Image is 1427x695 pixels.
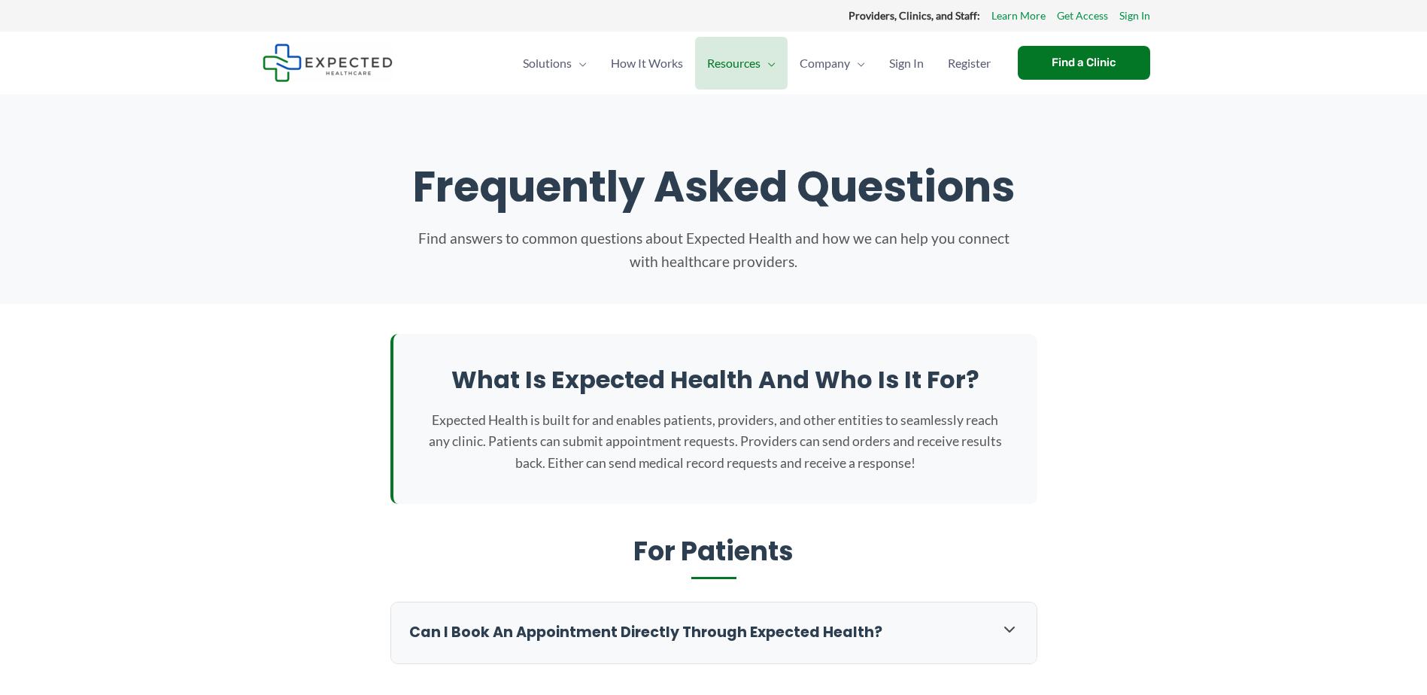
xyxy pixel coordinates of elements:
span: Resources [707,37,761,90]
strong: Providers, Clinics, and Staff: [849,9,980,22]
span: Menu Toggle [761,37,776,90]
a: ResourcesMenu Toggle [695,37,788,90]
p: Find answers to common questions about Expected Health and how we can help you connect with healt... [413,227,1015,273]
p: Expected Health is built for and enables patients, providers, and other entities to seamlessly re... [424,410,1007,473]
a: SolutionsMenu Toggle [511,37,599,90]
a: Sign In [877,37,936,90]
span: How It Works [611,37,683,90]
span: Register [948,37,991,90]
a: Get Access [1057,6,1108,26]
a: Sign In [1119,6,1150,26]
span: Menu Toggle [850,37,865,90]
a: CompanyMenu Toggle [788,37,877,90]
span: Solutions [523,37,572,90]
a: Find a Clinic [1018,46,1150,80]
a: Register [936,37,1003,90]
img: Expected Healthcare Logo - side, dark font, small [263,44,393,82]
a: Learn More [991,6,1046,26]
span: Sign In [889,37,924,90]
a: How It Works [599,37,695,90]
span: Company [800,37,850,90]
nav: Primary Site Navigation [511,37,1003,90]
h2: What is Expected Health and who is it for? [424,364,1007,396]
h3: Can I book an appointment directly through Expected Health? [409,623,985,643]
h2: For Patients [390,534,1037,580]
span: Menu Toggle [572,37,587,90]
h1: Frequently Asked Questions [278,162,1150,212]
div: Can I book an appointment directly through Expected Health? [391,602,1037,663]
